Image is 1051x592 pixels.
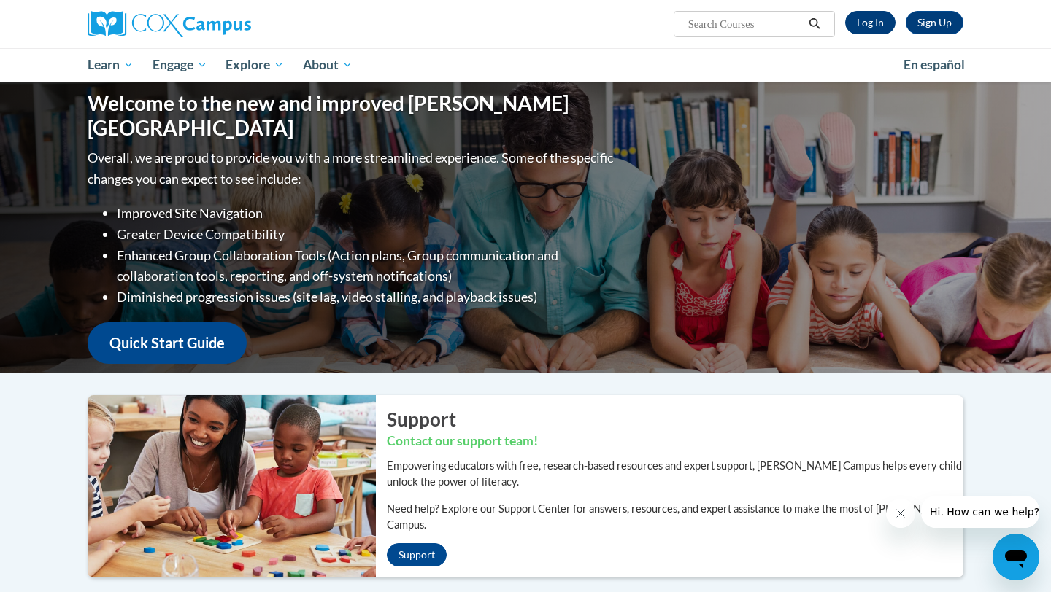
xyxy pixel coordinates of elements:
[88,56,134,74] span: Learn
[117,287,617,308] li: Diminished progression issues (site lag, video stalling, and playback issues)
[303,56,353,74] span: About
[117,203,617,224] li: Improved Site Navigation
[88,322,247,364] a: Quick Start Guide
[993,534,1039,580] iframe: Button to launch messaging window
[894,50,974,80] a: En español
[387,458,963,490] p: Empowering educators with free, research-based resources and expert support, [PERSON_NAME] Campus...
[88,91,617,140] h1: Welcome to the new and improved [PERSON_NAME][GEOGRAPHIC_DATA]
[906,11,963,34] a: Register
[88,11,251,37] img: Cox Campus
[226,56,284,74] span: Explore
[921,496,1039,528] iframe: Message from company
[117,224,617,245] li: Greater Device Compatibility
[904,57,965,72] span: En español
[143,48,217,82] a: Engage
[387,406,963,432] h2: Support
[845,11,896,34] a: Log In
[153,56,207,74] span: Engage
[687,15,804,33] input: Search Courses
[293,48,362,82] a: About
[88,147,617,190] p: Overall, we are proud to provide you with a more streamlined experience. Some of the specific cha...
[117,245,617,287] li: Enhanced Group Collaboration Tools (Action plans, Group communication and collaboration tools, re...
[387,432,963,451] h3: Contact our support team!
[78,48,143,82] a: Learn
[66,48,985,82] div: Main menu
[804,15,825,33] button: Search
[77,395,376,577] img: ...
[216,48,293,82] a: Explore
[886,499,915,528] iframe: Close message
[387,501,963,533] p: Need help? Explore our Support Center for answers, resources, and expert assistance to make the m...
[387,543,447,566] a: Support
[88,11,365,37] a: Cox Campus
